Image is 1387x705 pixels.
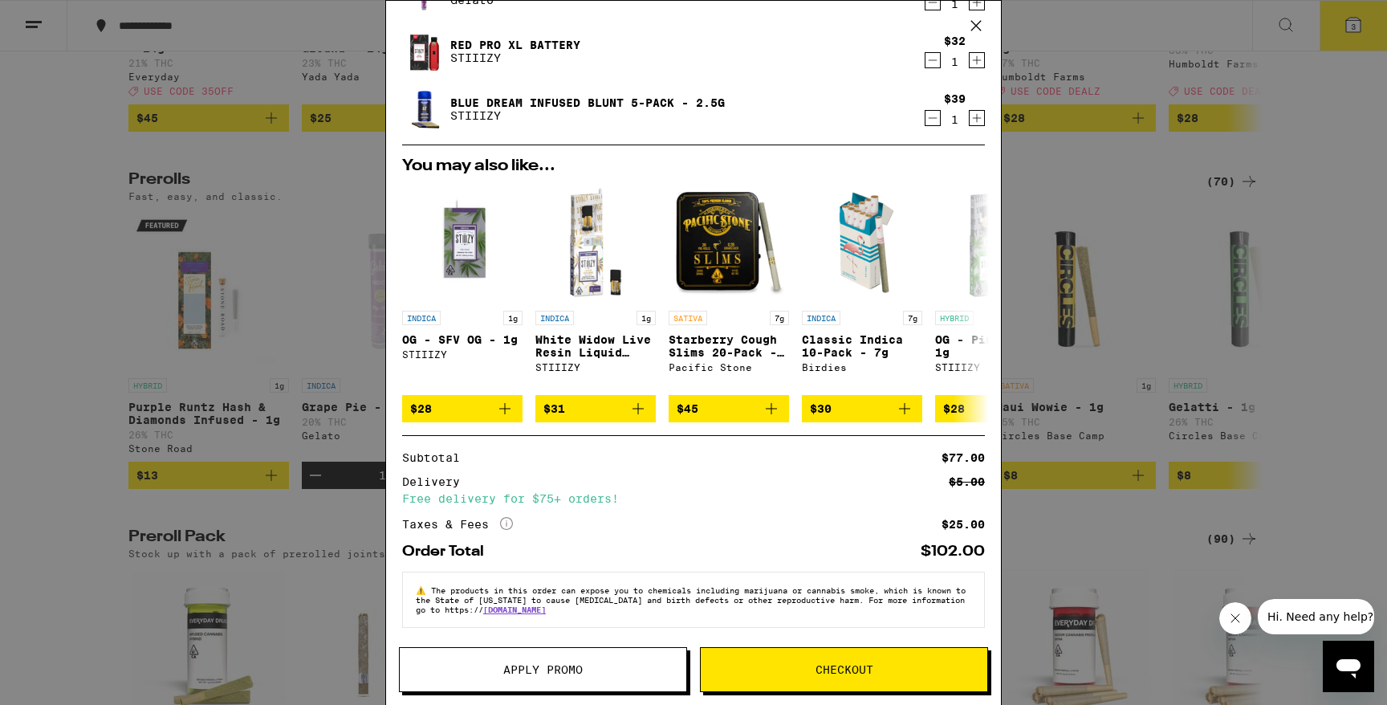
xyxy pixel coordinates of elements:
p: OG - Pink Acai - 1g [935,333,1056,359]
button: Add to bag [802,395,922,422]
button: Increment [969,52,985,68]
img: Birdies - Classic Indica 10-Pack - 7g [802,182,922,303]
a: Open page for Starberry Cough Slims 20-Pack - 7g from Pacific Stone [669,182,789,395]
div: Free delivery for $75+ orders! [402,493,985,504]
a: Open page for OG - Pink Acai - 1g from STIIIZY [935,182,1056,395]
div: STIIIZY [402,349,523,360]
iframe: Close message [1219,602,1251,634]
div: Delivery [402,476,471,487]
p: OG - SFV OG - 1g [402,333,523,346]
a: [DOMAIN_NAME] [483,605,546,614]
div: $39 [944,92,966,105]
span: Checkout [816,664,873,675]
span: $28 [943,402,965,415]
p: 1g [637,311,656,325]
button: Decrement [925,52,941,68]
span: $30 [810,402,832,415]
iframe: Button to launch messaging window [1323,641,1374,692]
div: Birdies [802,362,922,373]
div: Taxes & Fees [402,517,513,532]
button: Increment [969,110,985,126]
button: Add to bag [402,395,523,422]
a: Red Pro XL Battery [450,39,580,51]
a: Blue Dream Infused Blunt 5-Pack - 2.5g [450,96,725,109]
button: Decrement [925,110,941,126]
button: Add to bag [935,395,1056,422]
a: Open page for Classic Indica 10-Pack - 7g from Birdies [802,182,922,395]
span: $45 [677,402,698,415]
div: 1 [944,55,966,68]
h2: You may also like... [402,158,985,174]
p: Starberry Cough Slims 20-Pack - 7g [669,333,789,359]
button: Apply Promo [399,647,687,692]
p: STIIIZY [450,51,580,64]
p: 7g [903,311,922,325]
img: Red Pro XL Battery [402,29,447,74]
a: Open page for OG - SFV OG - 1g from STIIIZY [402,182,523,395]
p: HYBRID [935,311,974,325]
button: Checkout [700,647,988,692]
p: SATIVA [669,311,707,325]
div: Pacific Stone [669,362,789,373]
span: $31 [543,402,565,415]
span: ⚠️ [416,585,431,595]
div: $5.00 [949,476,985,487]
div: Order Total [402,544,495,559]
p: White Widow Live Resin Liquid Diamonds - 1g [535,333,656,359]
p: Classic Indica 10-Pack - 7g [802,333,922,359]
button: Add to bag [535,395,656,422]
img: STIIIZY - OG - Pink Acai - 1g [935,182,1056,303]
div: STIIIZY [535,362,656,373]
div: STIIIZY [935,362,1056,373]
img: STIIIZY - White Widow Live Resin Liquid Diamonds - 1g [535,182,656,303]
div: $25.00 [942,519,985,530]
p: INDICA [802,311,840,325]
div: $32 [944,35,966,47]
img: Blue Dream Infused Blunt 5-Pack - 2.5g [402,87,447,132]
div: 1 [944,113,966,126]
span: $28 [410,402,432,415]
p: INDICA [535,311,574,325]
img: STIIIZY - OG - SFV OG - 1g [402,182,523,303]
p: 7g [770,311,789,325]
iframe: Message from company [1258,599,1374,634]
span: Apply Promo [503,664,583,675]
p: 1g [503,311,523,325]
img: Pacific Stone - Starberry Cough Slims 20-Pack - 7g [669,182,789,303]
span: The products in this order can expose you to chemicals including marijuana or cannabis smoke, whi... [416,585,966,614]
div: Subtotal [402,452,471,463]
button: Add to bag [669,395,789,422]
div: $77.00 [942,452,985,463]
a: Open page for White Widow Live Resin Liquid Diamonds - 1g from STIIIZY [535,182,656,395]
p: STIIIZY [450,109,725,122]
div: $102.00 [921,544,985,559]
